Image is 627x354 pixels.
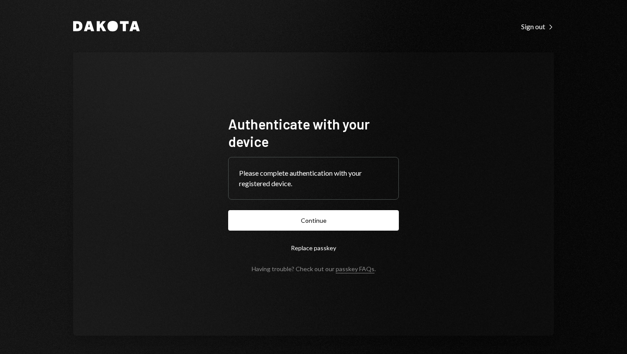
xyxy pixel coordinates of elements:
div: Please complete authentication with your registered device. [239,168,388,189]
button: Continue [228,210,399,231]
a: passkey FAQs [336,265,374,273]
div: Having trouble? Check out our . [252,265,376,272]
a: Sign out [521,21,554,31]
h1: Authenticate with your device [228,115,399,150]
button: Replace passkey [228,238,399,258]
div: Sign out [521,22,554,31]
